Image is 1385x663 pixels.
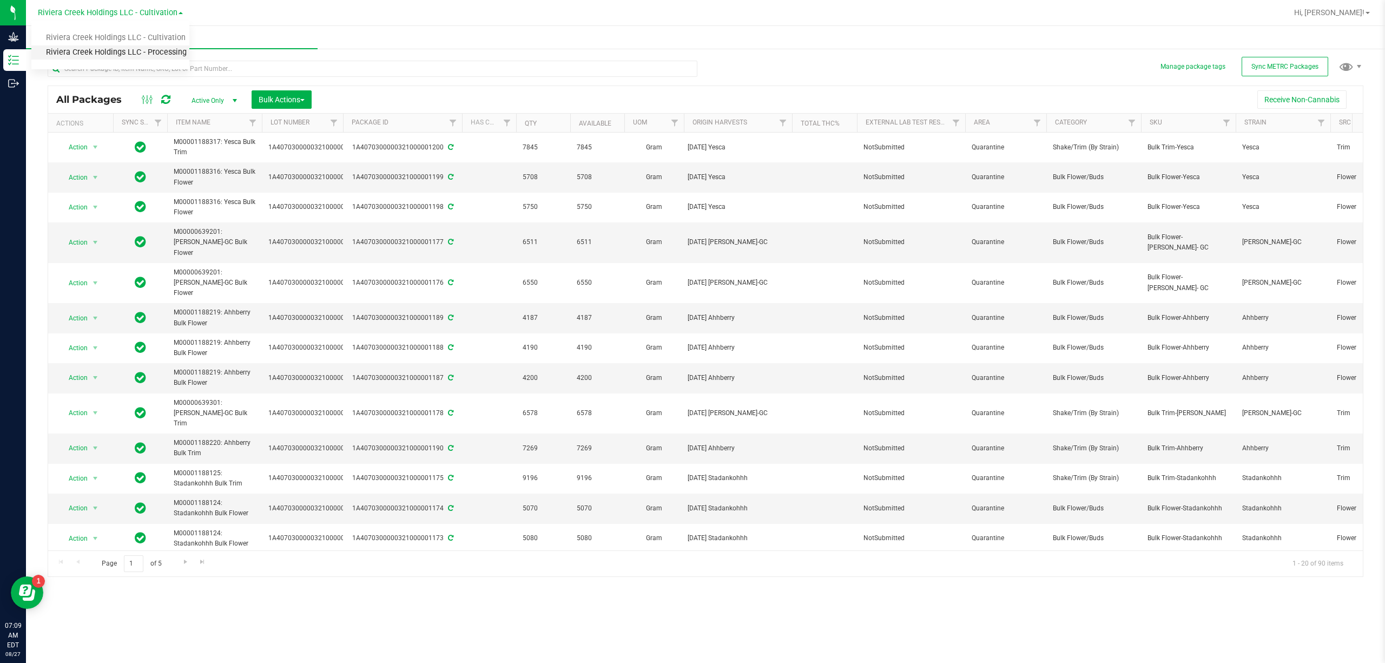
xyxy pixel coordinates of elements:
[1242,278,1324,288] span: [PERSON_NAME]-GC
[48,61,697,77] input: Search Package ID, Item Name, SKU, Lot or Part Number...
[577,473,618,483] span: 9196
[947,114,965,132] a: Filter
[89,311,102,326] span: select
[631,408,677,418] span: Gram
[341,443,464,454] div: 1A4070300000321000001190
[149,114,167,132] a: Filter
[135,405,146,421] span: In Sync
[863,343,959,353] span: NotSubmitted
[59,170,88,185] span: Action
[268,373,360,383] span: 1A4070300000321000001187
[446,279,453,286] span: Sync from Compliance System
[1313,114,1330,132] a: Filter
[1147,408,1229,418] span: Bulk Trim-[PERSON_NAME]
[135,199,146,214] span: In Sync
[89,140,102,155] span: select
[135,501,146,516] span: In Sync
[135,275,146,290] span: In Sync
[1053,443,1135,454] span: Shake/Trim (By Strain)
[972,443,1040,454] span: Quarantine
[863,443,959,454] span: NotSubmitted
[89,170,102,185] span: select
[341,373,464,383] div: 1A4070300000321000001187
[446,374,453,382] span: Sync from Compliance System
[446,143,453,151] span: Sync from Compliance System
[1242,343,1324,353] span: Ahhberry
[31,45,189,60] a: Riviera Creek Holdings LLC - Processing
[523,443,564,454] span: 7269
[1244,119,1267,126] a: Strain
[1147,443,1229,454] span: Bulk Trim-Ahhberry
[135,234,146,250] span: In Sync
[577,278,618,288] span: 6550
[577,533,618,543] span: 5080
[26,26,318,49] a: Inventory
[135,169,146,185] span: In Sync
[268,142,360,153] span: 1A4070300000321000001200
[577,172,618,182] span: 5708
[1147,202,1229,212] span: Bulk Flower-Yesca
[1147,343,1229,353] span: Bulk Flower-Ahhberry
[59,370,88,385] span: Action
[577,408,618,418] span: 6578
[59,340,88,356] span: Action
[1147,373,1229,383] span: Bulk Flower-Ahhberry
[268,343,360,353] span: 1A4070300000321000001188
[523,172,564,182] span: 5708
[31,31,189,45] a: Riviera Creek Holdings LLC - Cultivation
[89,405,102,421] span: select
[972,343,1040,353] span: Quarantine
[688,237,789,247] div: [DATE] [PERSON_NAME]-GC
[863,278,959,288] span: NotSubmitted
[523,343,564,353] span: 4190
[5,621,21,650] p: 07:09 AM EDT
[1242,237,1324,247] span: [PERSON_NAME]-GC
[135,370,146,385] span: In Sync
[863,202,959,212] span: NotSubmitted
[38,8,177,17] span: Riviera Creek Holdings LLC - Cultivation
[446,474,453,482] span: Sync from Compliance System
[688,202,789,212] div: [DATE] Yesca
[195,555,210,570] a: Go to the last page
[1147,473,1229,483] span: Bulk Trim-Stadankohhh
[446,203,453,211] span: Sync from Compliance System
[631,142,677,153] span: Gram
[174,167,255,187] span: M00001188316: Yesca Bulk Flower
[174,197,255,218] span: M00001188316: Yesca Bulk Flower
[56,120,109,127] div: Actions
[1242,172,1324,182] span: Yesca
[1053,172,1135,182] span: Bulk Flower/Buds
[631,533,677,543] span: Gram
[174,307,255,328] span: M00001188219: Ahhberry Bulk Flower
[1123,114,1141,132] a: Filter
[1147,503,1229,514] span: Bulk Flower-Stadankohhh
[688,172,789,182] div: [DATE] Yesca
[268,172,360,182] span: 1A4070300000321000001199
[688,373,789,383] div: [DATE] Ahhberry
[1251,63,1318,70] span: Sync METRC Packages
[863,503,959,514] span: NotSubmitted
[89,531,102,546] span: select
[341,533,464,543] div: 1A4070300000321000001173
[972,533,1040,543] span: Quarantine
[32,575,45,588] iframe: Resource center unread badge
[688,443,789,454] div: [DATE] Ahhberry
[1257,90,1347,109] button: Receive Non-Cannabis
[801,120,840,127] a: Total THC%
[135,310,146,325] span: In Sync
[972,313,1040,323] span: Quarantine
[59,501,88,516] span: Action
[577,142,618,153] span: 7845
[268,533,360,543] span: 1A4070300000321000001173
[688,343,789,353] div: [DATE] Ahhberry
[523,313,564,323] span: 4187
[525,120,537,127] a: Qty
[577,503,618,514] span: 5070
[341,343,464,353] div: 1A4070300000321000001188
[1147,313,1229,323] span: Bulk Flower-Ahhberry
[89,275,102,291] span: select
[89,501,102,516] span: select
[1053,503,1135,514] span: Bulk Flower/Buds
[268,473,360,483] span: 1A4070300000321000001175
[1053,533,1135,543] span: Bulk Flower/Buds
